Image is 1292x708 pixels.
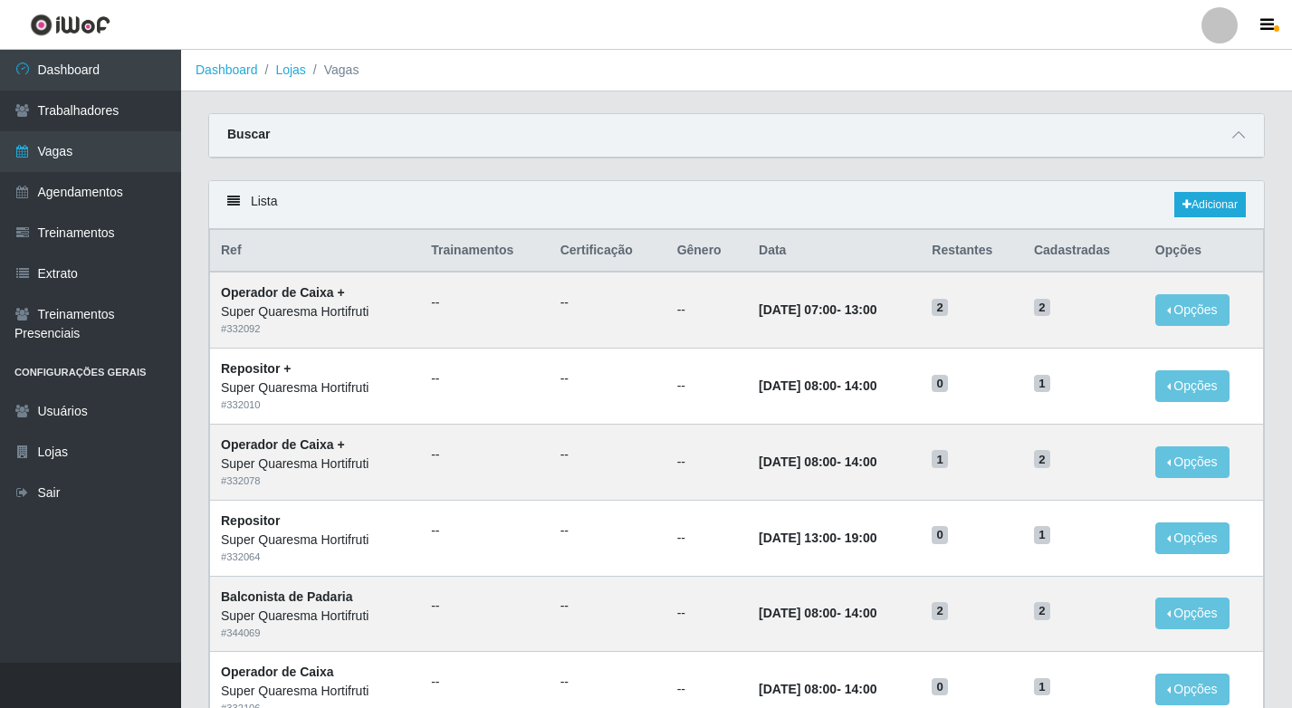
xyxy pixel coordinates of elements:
strong: - [759,606,876,620]
ul: -- [431,597,538,616]
button: Opções [1155,674,1230,705]
ul: -- [560,369,656,388]
span: 0 [932,375,948,393]
button: Opções [1155,446,1230,478]
span: 0 [932,678,948,696]
td: -- [666,576,748,652]
td: -- [666,424,748,500]
div: Super Quaresma Hortifruti [221,302,409,321]
span: 2 [1034,299,1050,317]
time: 19:00 [845,531,877,545]
button: Opções [1155,370,1230,402]
time: [DATE] 07:00 [759,302,837,317]
div: # 344069 [221,626,409,641]
strong: Operador de Caixa [221,665,334,679]
th: Gênero [666,230,748,273]
ul: -- [560,445,656,464]
li: Vagas [306,61,359,80]
th: Trainamentos [420,230,549,273]
time: [DATE] 13:00 [759,531,837,545]
img: CoreUI Logo [30,14,110,36]
th: Opções [1144,230,1264,273]
div: # 332010 [221,397,409,413]
td: -- [666,272,748,348]
ul: -- [560,521,656,541]
nav: breadcrumb [181,50,1292,91]
button: Opções [1155,598,1230,629]
ul: -- [560,293,656,312]
th: Restantes [921,230,1023,273]
ul: -- [431,445,538,464]
td: -- [666,349,748,425]
strong: Repositor [221,513,280,528]
div: # 332064 [221,550,409,565]
strong: Balconista de Padaria [221,589,353,604]
time: 14:00 [845,378,877,393]
button: Opções [1155,522,1230,554]
th: Cadastradas [1023,230,1144,273]
time: [DATE] 08:00 [759,606,837,620]
th: Ref [210,230,421,273]
span: 1 [932,450,948,468]
div: # 332092 [221,321,409,337]
strong: - [759,302,876,317]
strong: Buscar [227,127,270,141]
span: 0 [932,526,948,544]
td: -- [666,500,748,576]
ul: -- [431,293,538,312]
strong: - [759,454,876,469]
ul: -- [560,673,656,692]
ul: -- [431,369,538,388]
div: Super Quaresma Hortifruti [221,682,409,701]
time: 14:00 [845,682,877,696]
time: [DATE] 08:00 [759,682,837,696]
strong: Operador de Caixa + [221,437,345,452]
strong: - [759,531,876,545]
span: 2 [1034,450,1050,468]
div: Super Quaresma Hortifruti [221,531,409,550]
th: Certificação [550,230,666,273]
time: [DATE] 08:00 [759,378,837,393]
span: 2 [932,299,948,317]
strong: - [759,378,876,393]
ul: -- [431,673,538,692]
a: Dashboard [196,62,258,77]
th: Data [748,230,921,273]
div: Super Quaresma Hortifruti [221,607,409,626]
a: Lojas [275,62,305,77]
ul: -- [560,597,656,616]
strong: Repositor + [221,361,291,376]
time: 14:00 [845,454,877,469]
span: 1 [1034,375,1050,393]
strong: - [759,682,876,696]
span: 1 [1034,526,1050,544]
a: Adicionar [1174,192,1246,217]
strong: Operador de Caixa + [221,285,345,300]
button: Opções [1155,294,1230,326]
ul: -- [431,521,538,541]
div: Super Quaresma Hortifruti [221,454,409,474]
time: [DATE] 08:00 [759,454,837,469]
span: 2 [1034,602,1050,620]
time: 14:00 [845,606,877,620]
time: 13:00 [845,302,877,317]
span: 2 [932,602,948,620]
div: Lista [209,181,1264,229]
div: Super Quaresma Hortifruti [221,378,409,397]
div: # 332078 [221,474,409,489]
span: 1 [1034,678,1050,696]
